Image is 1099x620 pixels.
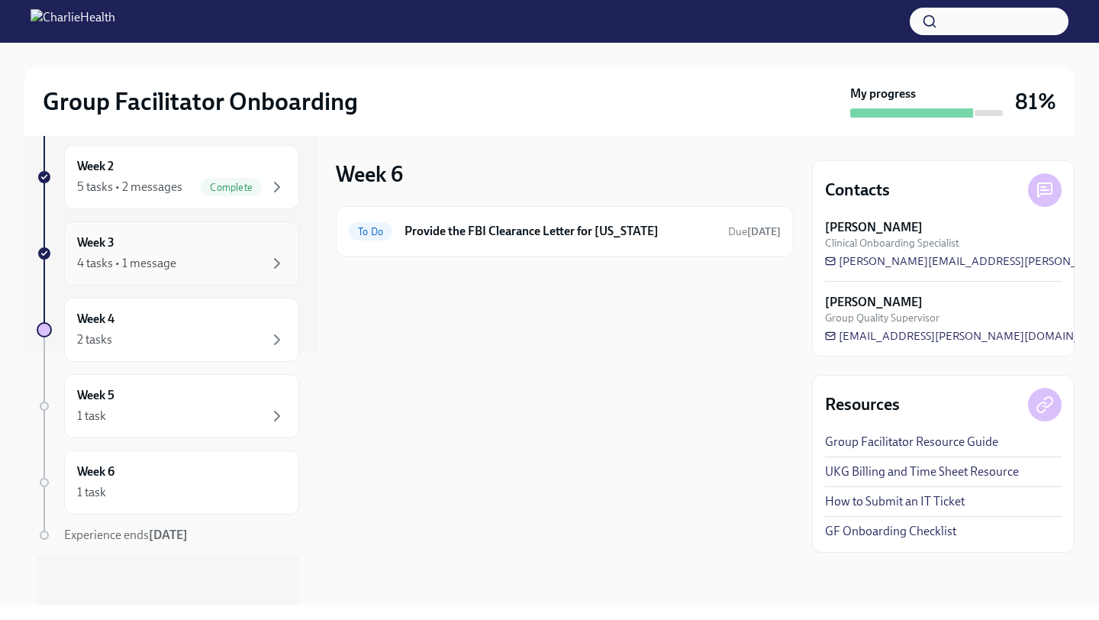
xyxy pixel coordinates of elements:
span: Group Quality Supervisor [825,311,939,325]
span: To Do [349,226,392,237]
img: CharlieHealth [31,9,115,34]
a: How to Submit an IT Ticket [825,493,965,510]
div: 4 tasks • 1 message [77,255,176,272]
h6: Week 2 [77,158,114,175]
h3: 81% [1015,88,1056,115]
strong: [PERSON_NAME] [825,219,923,236]
h3: Week 6 [336,160,403,188]
div: 2 tasks [77,331,112,348]
strong: [DATE] [747,225,781,238]
a: UKG Billing and Time Sheet Resource [825,463,1019,480]
h6: Provide the FBI Clearance Letter for [US_STATE] [404,223,716,240]
div: 1 task [77,484,106,501]
a: Week 42 tasks [37,298,299,362]
a: To DoProvide the FBI Clearance Letter for [US_STATE]Due[DATE] [349,219,781,244]
h6: Week 5 [77,387,114,404]
strong: My progress [850,86,916,102]
a: Week 34 tasks • 1 message [37,221,299,286]
div: 5 tasks • 2 messages [77,179,182,195]
h6: Week 6 [77,463,114,480]
a: GF Onboarding Checklist [825,523,956,540]
span: Complete [201,182,262,193]
strong: [PERSON_NAME] [825,294,923,311]
span: Experience ends [64,528,188,542]
strong: [DATE] [149,528,188,542]
a: Week 61 task [37,450,299,515]
span: October 21st, 2025 09:00 [728,224,781,239]
a: Group Facilitator Resource Guide [825,434,998,450]
a: Week 25 tasks • 2 messagesComplete [37,145,299,209]
span: Due [728,225,781,238]
h4: Contacts [825,179,890,202]
div: 1 task [77,408,106,425]
h2: Group Facilitator Onboarding [43,86,358,117]
a: Week 51 task [37,374,299,438]
h6: Week 4 [77,311,114,328]
h4: Resources [825,393,900,416]
h6: Week 3 [77,234,114,251]
span: Clinical Onboarding Specialist [825,236,959,250]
